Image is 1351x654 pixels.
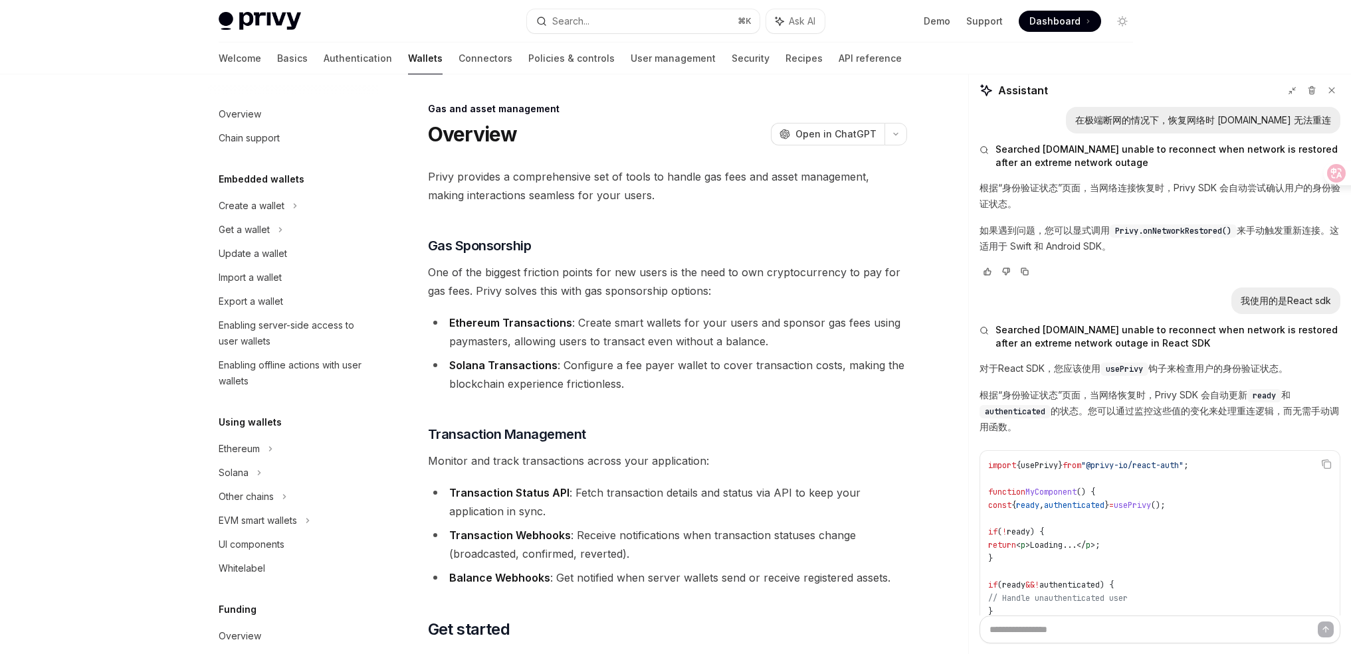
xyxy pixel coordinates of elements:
[1075,114,1331,127] div: 在极端断网的情况下，恢复网络时 [DOMAIN_NAME] 无法重连
[1021,460,1058,471] span: usePrivy
[1025,487,1077,497] span: MyComponent
[1184,460,1188,471] span: ;
[988,593,1128,604] span: // Handle unauthenticated user
[1011,500,1016,511] span: {
[1081,460,1184,471] span: "@privy-io/react-auth"
[980,387,1340,435] p: 根据“身份验证状态”页面，当网络恢复时，Privy SDK 会自动更新 和 的状态。您可以通过监控这些值的变化来处理重连逻辑，而无需手动调用函数。
[219,130,280,146] div: Chain support
[428,526,907,563] li: : Receive notifications when transaction statuses change (broadcasted, confirmed, reverted).
[1044,500,1104,511] span: authenticated
[428,102,907,116] div: Gas and asset management
[988,487,1025,497] span: function
[219,513,297,529] div: EVM smart wallets
[324,42,392,74] a: Authentication
[1016,540,1021,550] span: <
[219,441,260,457] div: Ethereum
[966,15,1003,28] a: Support
[1063,460,1081,471] span: from
[428,356,907,393] li: : Configure a fee payer wallet to cover transaction costs, making the blockchain experience frict...
[1030,527,1044,537] span: ) {
[995,143,1340,169] span: Searched [DOMAIN_NAME] unable to reconnect when network is restored after an extreme network outage
[1091,540,1095,550] span: >
[219,628,261,644] div: Overview
[449,529,571,542] strong: Transaction Webhooks
[988,540,1016,550] span: return
[1007,527,1030,537] span: ready
[988,500,1011,511] span: const
[208,353,378,393] a: Enabling offline actions with user wallets
[219,357,370,389] div: Enabling offline actions with user wallets
[1318,621,1334,637] button: Send message
[1039,500,1044,511] span: ,
[459,42,512,74] a: Connectors
[527,9,760,33] button: Search...⌘K
[428,425,586,444] span: Transaction Management
[1112,11,1133,32] button: Toggle dark mode
[208,624,378,648] a: Overview
[208,289,378,313] a: Export a wallet
[449,316,572,329] strong: Ethereum Transactions
[795,127,877,141] span: Open in ChatGPT
[219,465,249,481] div: Solana
[208,313,378,353] a: Enabling server-side access to user wallets
[732,42,770,74] a: Security
[219,560,265,576] div: Whitelabel
[449,571,550,584] strong: Balance Webhooks
[988,553,993,564] span: }
[1253,390,1276,401] span: ready
[208,102,378,126] a: Overview
[631,42,716,74] a: User management
[1109,500,1114,511] span: =
[208,556,378,580] a: Whitelabel
[428,483,907,521] li: : Fetch transaction details and status via API to keep your application in sync.
[449,359,558,372] strong: Solana Transactions
[980,361,1340,376] p: 对于React SDK，您应该使用 钩子来检查用户的身份验证状态。
[980,323,1340,350] button: Searched [DOMAIN_NAME] unable to reconnect when network is restored after an extreme network outa...
[1029,15,1081,28] span: Dashboard
[997,580,1002,590] span: (
[1030,540,1077,550] span: Loading...
[277,42,308,74] a: Basics
[428,619,510,640] span: Get started
[988,580,997,590] span: if
[997,527,1002,537] span: (
[980,180,1340,212] p: 根据“身份验证状态”页面，当网络连接恢复时，Privy SDK 会自动尝试确认用户的身份验证状态。
[995,323,1340,350] span: Searched [DOMAIN_NAME] unable to reconnect when network is restored after an extreme network outa...
[988,606,993,617] span: }
[219,536,284,552] div: UI components
[980,143,1340,169] button: Searched [DOMAIN_NAME] unable to reconnect when network is restored after an extreme network outage
[449,486,570,499] strong: Transaction Status API
[988,460,1016,471] span: import
[428,122,518,146] h1: Overview
[219,106,261,122] div: Overview
[219,602,257,617] h5: Funding
[552,13,589,29] div: Search...
[980,222,1340,254] p: 如果遇到问题，您可以显式调用 来手动触发重新连接。这适用于 Swift 和 Android SDK。
[766,9,825,33] button: Ask AI
[408,42,443,74] a: Wallets
[1025,540,1030,550] span: >
[1104,500,1109,511] span: }
[219,198,284,214] div: Create a wallet
[1077,487,1095,497] span: () {
[208,242,378,266] a: Update a wallet
[1114,500,1151,511] span: usePrivy
[528,42,615,74] a: Policies & controls
[1241,294,1331,307] div: 我使用的是React sdk
[208,532,378,556] a: UI components
[219,414,282,430] h5: Using wallets
[1077,540,1086,550] span: </
[428,313,907,351] li: : Create smart wallets for your users and sponsor gas fees using paymasters, allowing users to tr...
[1035,580,1039,590] span: !
[219,222,270,238] div: Get a wallet
[985,406,1045,417] span: authenticated
[428,236,532,255] span: Gas Sponsorship
[219,317,370,349] div: Enabling server-side access to user wallets
[1019,11,1101,32] a: Dashboard
[428,167,907,204] span: Privy provides a comprehensive set of tools to handle gas fees and asset management, making inter...
[771,123,884,145] button: Open in ChatGPT
[1058,460,1063,471] span: }
[1106,364,1143,374] span: usePrivy
[998,82,1048,98] span: Assistant
[219,12,301,31] img: light logo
